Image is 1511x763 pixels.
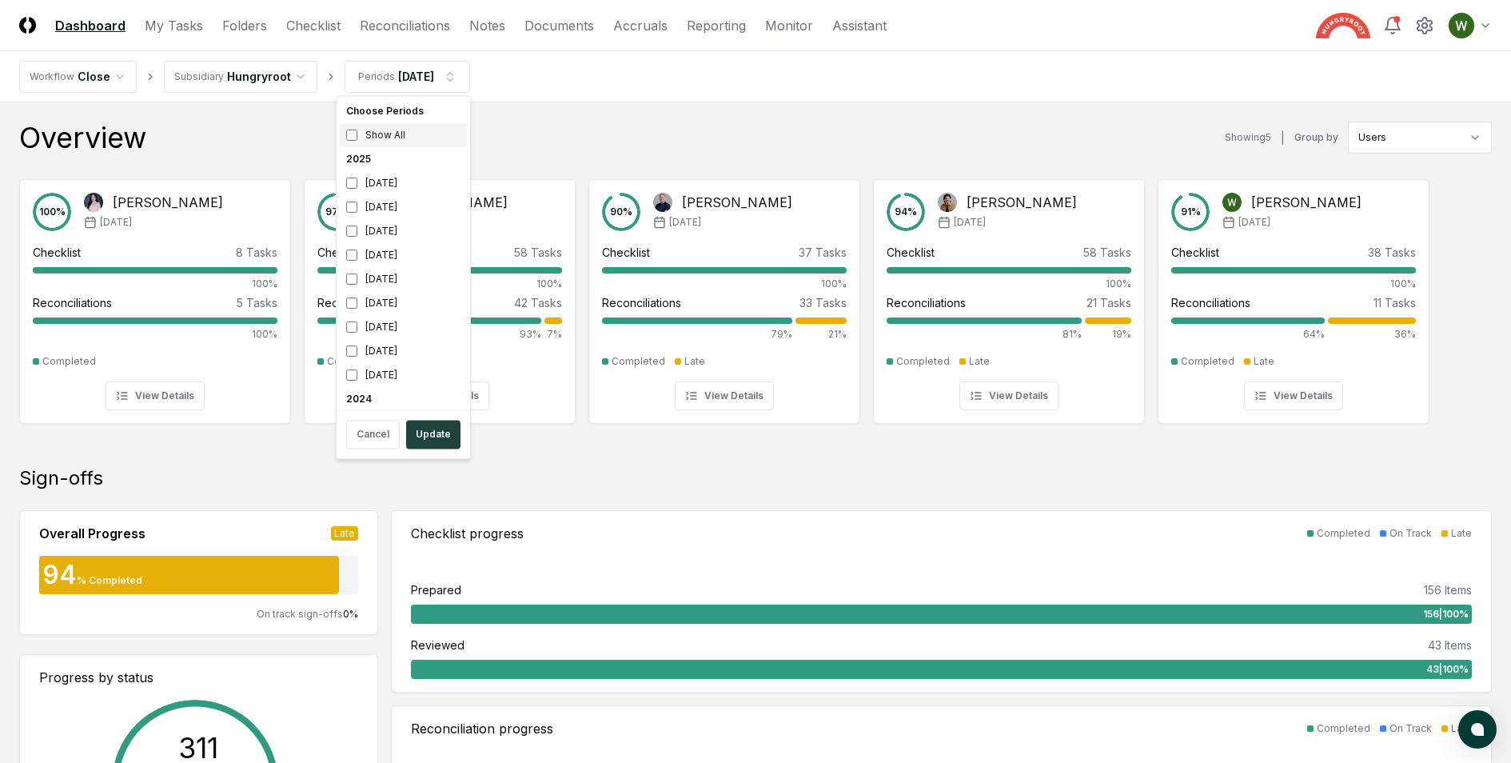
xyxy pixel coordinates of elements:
[340,99,467,123] div: Choose Periods
[340,267,467,291] div: [DATE]
[340,219,467,243] div: [DATE]
[340,387,467,411] div: 2024
[406,420,460,449] button: Update
[340,315,467,339] div: [DATE]
[340,171,467,195] div: [DATE]
[340,363,467,387] div: [DATE]
[340,243,467,267] div: [DATE]
[340,339,467,363] div: [DATE]
[340,291,467,315] div: [DATE]
[340,147,467,171] div: 2025
[340,195,467,219] div: [DATE]
[346,420,400,449] button: Cancel
[340,123,467,147] div: Show All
